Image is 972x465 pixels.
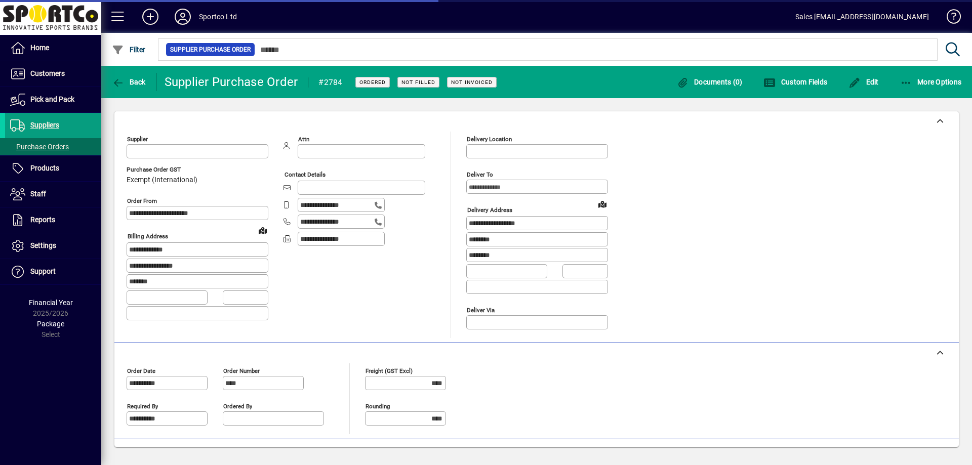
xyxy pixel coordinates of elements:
[255,222,271,238] a: View on map
[846,73,881,91] button: Edit
[109,40,148,59] button: Filter
[127,136,148,143] mat-label: Supplier
[451,79,493,86] span: Not Invoiced
[30,267,56,275] span: Support
[127,367,155,374] mat-label: Order date
[467,136,512,143] mat-label: Delivery Location
[30,44,49,52] span: Home
[109,73,148,91] button: Back
[5,233,101,259] a: Settings
[5,156,101,181] a: Products
[29,299,73,307] span: Financial Year
[30,121,59,129] span: Suppliers
[795,9,929,25] div: Sales [EMAIL_ADDRESS][DOMAIN_NAME]
[5,207,101,233] a: Reports
[900,78,962,86] span: More Options
[366,367,413,374] mat-label: Freight (GST excl)
[127,166,197,173] span: Purchase Order GST
[5,87,101,112] a: Pick and Pack
[467,306,495,313] mat-label: Deliver via
[677,78,743,86] span: Documents (0)
[5,61,101,87] a: Customers
[30,95,74,103] span: Pick and Pack
[298,136,309,143] mat-label: Attn
[170,45,251,55] span: Supplier Purchase Order
[127,402,158,409] mat-label: Required by
[318,74,342,91] div: #2784
[30,241,56,249] span: Settings
[5,182,101,207] a: Staff
[112,46,146,54] span: Filter
[30,216,55,224] span: Reports
[223,367,260,374] mat-label: Order number
[763,78,827,86] span: Custom Fields
[127,197,157,204] mat-label: Order from
[127,176,197,184] span: Exempt (International)
[401,79,435,86] span: Not Filled
[101,73,157,91] app-page-header-button: Back
[761,73,830,91] button: Custom Fields
[37,320,64,328] span: Package
[199,9,237,25] div: Sportco Ltd
[939,2,959,35] a: Knowledge Base
[5,259,101,284] a: Support
[5,138,101,155] a: Purchase Orders
[5,35,101,61] a: Home
[167,8,199,26] button: Profile
[134,8,167,26] button: Add
[594,196,611,212] a: View on map
[848,78,879,86] span: Edit
[359,79,386,86] span: Ordered
[898,73,964,91] button: More Options
[112,78,146,86] span: Back
[10,143,69,151] span: Purchase Orders
[223,402,252,409] mat-label: Ordered by
[30,164,59,172] span: Products
[674,73,745,91] button: Documents (0)
[165,74,298,90] div: Supplier Purchase Order
[366,402,390,409] mat-label: Rounding
[467,171,493,178] mat-label: Deliver To
[30,190,46,198] span: Staff
[30,69,65,77] span: Customers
